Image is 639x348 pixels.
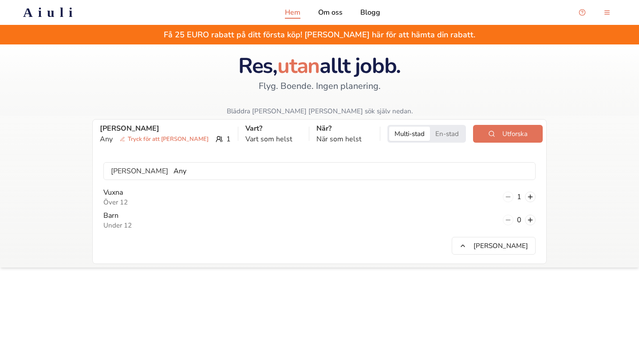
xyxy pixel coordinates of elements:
button: Multi-city [389,127,430,141]
span: utan [277,51,319,80]
p: Any [100,134,212,144]
span: Flyg. Boende. Ingen planering. [259,80,381,92]
h2: Aiuli [23,4,78,20]
p: Under 12 [103,221,132,230]
div: Trip style [387,125,466,143]
p: [PERSON_NAME] [111,166,168,176]
p: När som helst [316,134,373,144]
button: menu-button [598,4,616,21]
div: Barn [103,210,132,230]
a: Aiuli [9,4,92,20]
button: Single-city [430,127,464,141]
span: Res, allt jobb. [238,51,401,80]
div: 1 [100,134,231,144]
a: Om oss [318,7,343,18]
span: Tryck för att [PERSON_NAME] [116,135,212,144]
div: 0 [503,215,536,225]
div: 1 [503,192,536,202]
input: e.g London [168,162,535,180]
p: [PERSON_NAME] [100,123,231,134]
p: Över 12 [103,198,128,207]
div: Vuxna [103,187,128,207]
a: Hem [285,7,300,18]
p: När? [316,123,373,134]
span: Bläddra [PERSON_NAME] [PERSON_NAME] sök själv nedan. [227,107,413,116]
button: Open support chat [573,4,591,21]
p: Vart? [245,123,302,134]
p: Vart som helst [245,134,302,144]
button: [PERSON_NAME] [452,237,536,255]
a: Blogg [360,7,380,18]
button: Utforska [473,125,543,143]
